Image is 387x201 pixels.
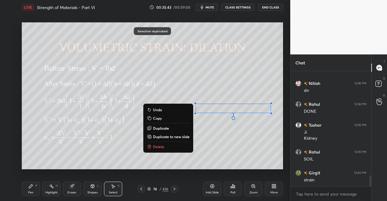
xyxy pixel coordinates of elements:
[307,101,320,107] h6: Rahul
[354,171,366,175] div: 12:40 PM
[304,88,366,94] div: dn
[153,144,164,149] p: Delete
[162,186,168,192] div: 426
[109,191,118,194] div: Select
[295,149,301,155] img: 8bcfa07d66804a6487053868e27987fe.jpg
[97,184,99,187] div: L
[146,133,191,140] button: Duplicate to new slide
[270,191,278,194] div: More
[354,150,366,154] div: 12:39 PM
[304,82,307,85] img: no-rating-badge.077c3623.svg
[230,191,235,194] div: Poll
[304,124,307,127] img: no-rating-badge.077c3623.svg
[249,191,258,194] div: Zoom
[354,82,366,85] div: 12:38 PM
[138,30,167,33] p: Selection duplicated
[295,101,301,107] img: 8bcfa07d66804a6487053868e27987fe.jpg
[304,177,366,183] div: strain
[307,80,320,86] h6: Nitish
[295,170,301,176] img: 25af717e05e349248a292ca7f9006c34.jpg
[146,143,191,150] button: Delete
[383,76,385,81] p: D
[383,59,385,64] p: T
[87,191,98,194] div: Shapes
[221,4,255,11] button: CLASS SETTINGS
[22,4,34,11] div: LIVE
[159,187,161,191] div: /
[304,151,307,154] img: no-rating-badge.077c3623.svg
[118,184,119,187] div: S
[35,184,37,187] div: P
[307,122,321,128] h6: Tushar
[383,93,385,98] p: G
[354,123,366,127] div: 12:39 PM
[196,4,218,11] button: mute
[56,184,58,187] div: H
[295,80,301,86] img: 25161cd813f44d8bbfdb517769f7c2be.jpg
[37,5,95,10] h4: Strength of Materials - Part VI
[206,5,214,9] span: mute
[153,107,162,112] p: Undo
[146,106,191,113] button: Undo
[153,116,162,121] p: Copy
[146,125,191,132] button: Duplicate
[152,187,158,191] div: 74
[291,71,371,187] div: grid
[354,102,366,106] div: 12:38 PM
[146,115,191,122] button: Copy
[304,103,307,106] img: no-rating-badge.077c3623.svg
[206,191,219,194] div: Add Slide
[45,191,58,194] div: Highlight
[67,191,76,194] div: Eraser
[28,191,34,194] div: Pen
[304,135,366,141] div: Kidney
[291,55,310,71] p: Chat
[304,156,366,162] div: SOIL
[295,122,301,128] img: default.png
[153,126,169,131] p: Duplicate
[304,109,366,115] div: DONE
[307,170,320,176] h6: Girgit
[153,134,190,139] p: Duplicate to new slide
[307,149,320,155] h6: Rahul
[304,129,366,135] div: Ji
[304,171,307,175] img: no-rating-badge.077c3623.svg
[258,4,283,11] button: End Class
